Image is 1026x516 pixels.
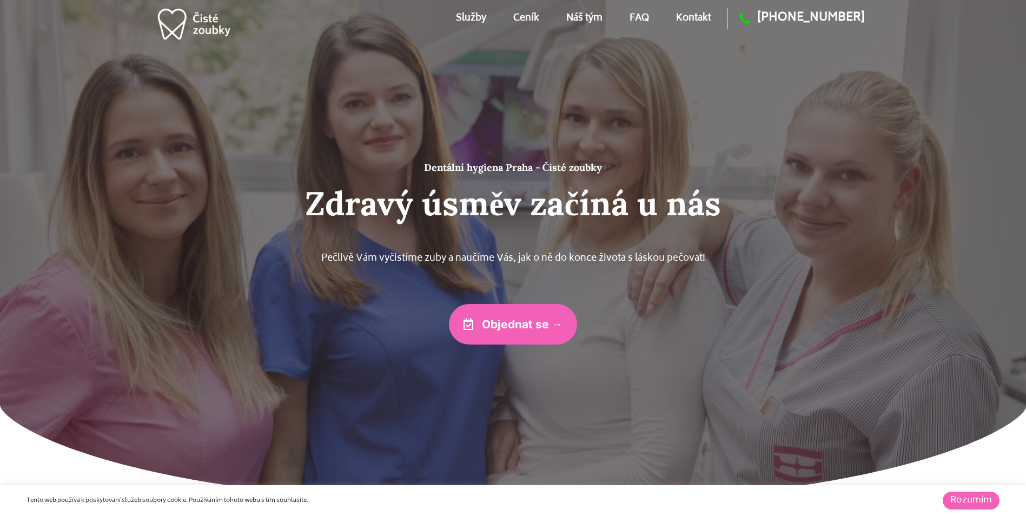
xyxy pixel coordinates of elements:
[189,250,838,268] p: Pečlivě Vám vyčistíme zuby a naučíme Vás, jak o ně do konce života s láskou pečovat!
[189,162,838,174] h1: Dentální hygiena Praha - Čisté zoubky
[750,8,865,29] span: [PHONE_NUMBER]
[728,8,865,29] a: [PHONE_NUMBER]
[482,319,563,330] span: Objednat se →
[943,492,999,510] a: Rozumím
[449,304,578,345] a: Objednat se →
[156,2,232,46] img: dentální hygiena v praze
[189,184,838,223] h2: Zdravý úsměv začíná u nás
[27,496,707,506] div: Tento web používá k poskytování služeb soubory cookie. Používáním tohoto webu s tím souhlasíte.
